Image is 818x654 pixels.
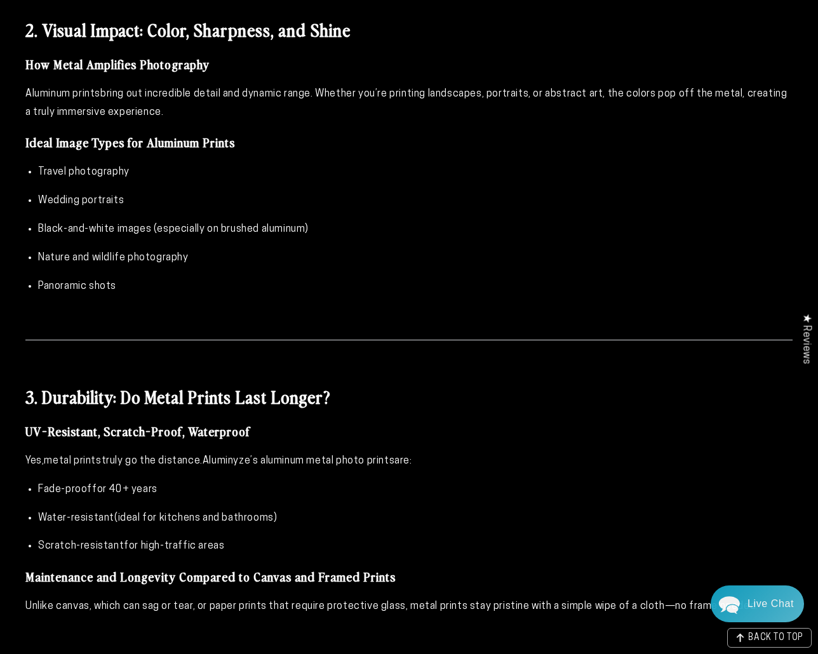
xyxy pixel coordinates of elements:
[38,220,793,239] p: Black-and-white images (especially on brushed aluminum)
[25,597,793,616] p: Unlike canvas, which can sag or tear, or paper prints that require protective glass, metal prints...
[38,277,793,296] p: Panoramic shots
[748,585,794,622] div: Contact Us Directly
[38,484,92,495] strong: Fade-proof
[38,509,793,528] p: (ideal for kitchens and bathrooms)
[38,192,793,210] p: Wedding portraits
[44,456,101,466] strong: metal prints
[38,249,793,267] p: Nature and wildlife photography
[38,537,793,556] p: for high-traffic areas
[25,568,396,585] strong: Maintenance and Longevity Compared to Canvas and Framed Prints
[25,422,251,439] strong: UV-Resistant, Scratch-Proof, Waterproof
[25,55,210,72] strong: How Metal Amplifies Photography
[38,481,793,499] p: for 40+ years
[748,634,803,643] span: BACK TO TOP
[38,541,124,551] strong: Scratch-resistant
[711,585,804,622] div: Chat widget toggle
[203,456,394,466] strong: Aluminyze’s aluminum metal photo prints
[38,513,114,523] strong: Water-resistant
[25,85,793,122] p: bring out incredible detail and dynamic range. Whether you’re printing landscapes, portraits, or ...
[25,133,235,150] strong: Ideal Image Types for Aluminum Prints
[25,89,100,99] strong: Aluminum prints
[25,452,793,470] p: Yes, truly go the distance. are:
[794,304,818,374] div: Click to open Judge.me floating reviews tab
[25,384,330,408] strong: 3. Durability: Do Metal Prints Last Longer?
[38,163,793,182] p: Travel photography
[25,17,351,41] strong: 2. Visual Impact: Color, Sharpness, and Shine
